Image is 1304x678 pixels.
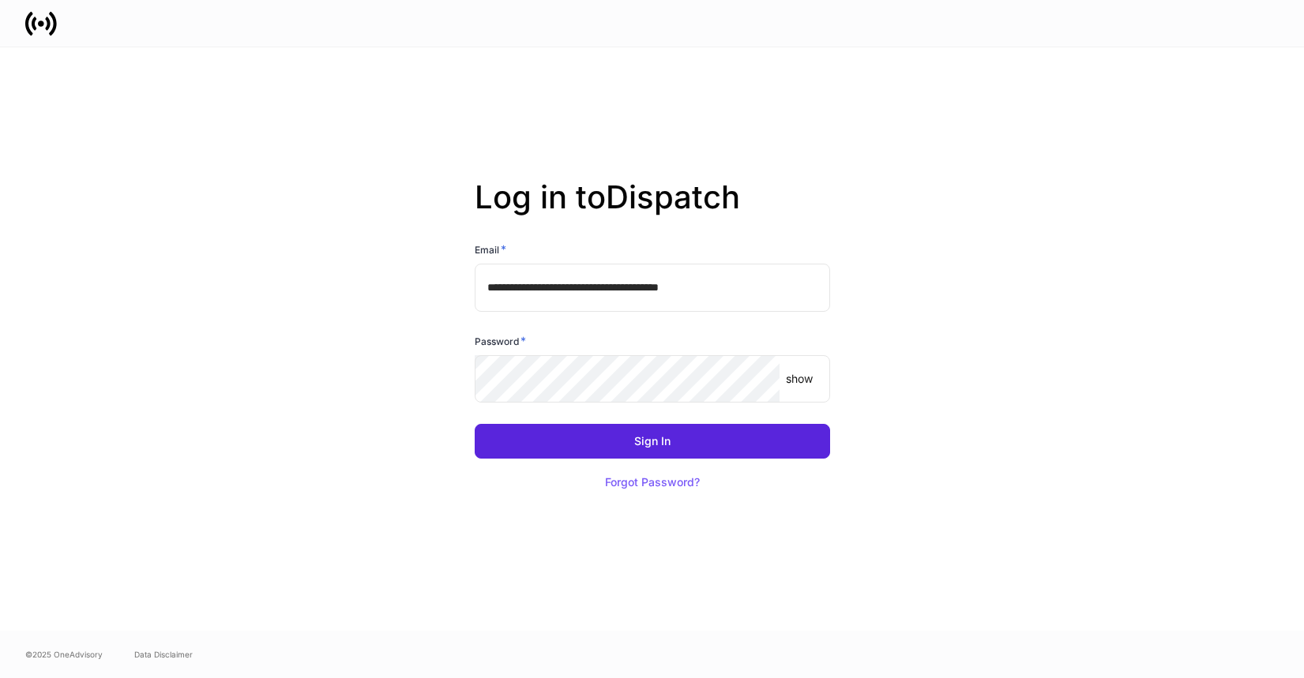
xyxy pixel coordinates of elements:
span: © 2025 OneAdvisory [25,648,103,661]
div: Forgot Password? [605,477,700,488]
h2: Log in to Dispatch [475,178,830,242]
p: show [786,371,813,387]
div: Sign In [634,436,671,447]
a: Data Disclaimer [134,648,193,661]
button: Sign In [475,424,830,459]
h6: Password [475,333,526,349]
button: Forgot Password? [585,465,720,500]
h6: Email [475,242,506,257]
